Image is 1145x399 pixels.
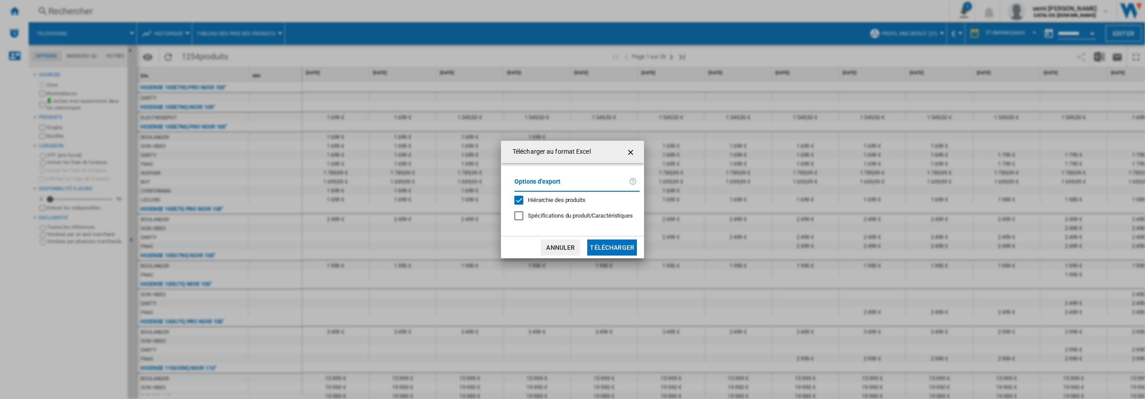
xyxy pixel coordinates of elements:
md-dialog: Télécharger au ... [501,141,644,258]
span: Hiérarchie des produits [528,197,585,203]
button: getI18NText('BUTTONS.CLOSE_DIALOG') [623,143,640,161]
span: Spécifications du produit/Caractéristiques [528,212,633,219]
button: Annuler [541,239,580,256]
label: Options d'export [514,176,629,193]
ng-md-icon: getI18NText('BUTTONS.CLOSE_DIALOG') [626,147,637,158]
h4: Télécharger au format Excel [508,147,591,156]
button: Télécharger [587,239,637,256]
div: S'applique uniquement à la vision catégorie [528,212,633,220]
md-checkbox: Hiérarchie des produits [514,196,632,205]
